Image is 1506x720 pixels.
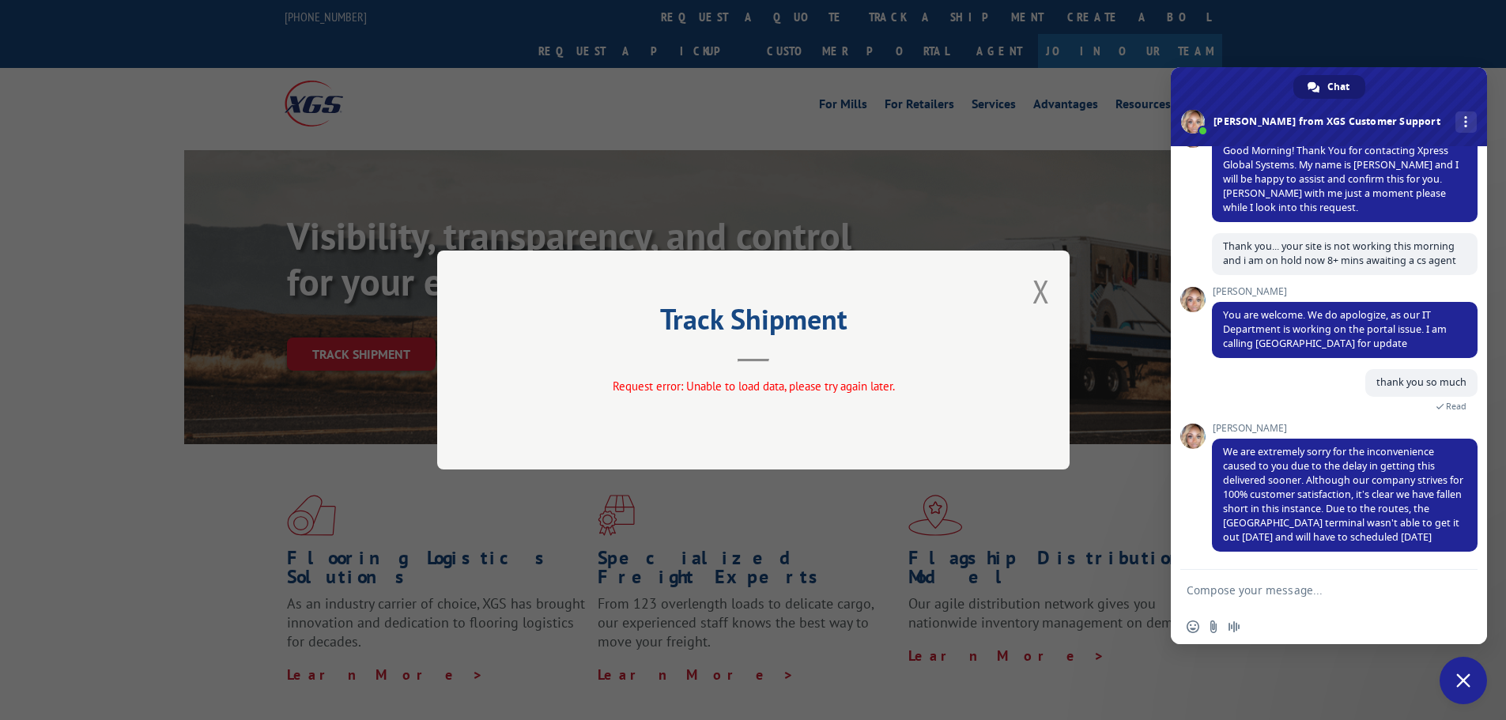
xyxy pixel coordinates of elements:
span: Thank you... your site is not working this morning and i am on hold now 8+ mins awaiting a cs agent [1223,239,1456,267]
textarea: Compose your message... [1187,583,1436,597]
span: You are welcome. We do apologize, as our IT Department is working on the portal issue. I am calli... [1223,308,1447,350]
span: Chat [1327,75,1349,99]
span: Insert an emoji [1187,620,1199,633]
div: Chat [1293,75,1365,99]
span: thank you so much [1376,375,1466,389]
button: Close modal [1032,270,1050,312]
span: Good Morning! Thank You for contacting Xpress Global Systems. My name is [PERSON_NAME] and I will... [1223,144,1459,214]
span: Request error: Unable to load data, please try again later. [612,379,894,394]
div: Close chat [1440,657,1487,704]
span: We are extremely sorry for the inconvenience caused to you due to the delay in getting this deliv... [1223,445,1463,544]
span: Audio message [1228,620,1240,633]
span: [PERSON_NAME] [1212,286,1478,297]
span: [PERSON_NAME] [1212,423,1478,434]
span: Send a file [1207,620,1220,633]
h2: Track Shipment [516,308,991,338]
div: More channels [1455,111,1477,133]
span: Read [1446,401,1466,412]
